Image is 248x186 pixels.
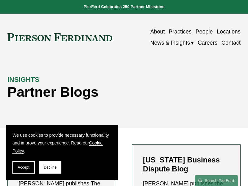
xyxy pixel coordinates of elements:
a: Practices [169,26,192,37]
h1: Partner Blogs [7,84,182,100]
span: News & Insights [150,38,190,48]
strong: INSIGHTS [7,76,39,83]
a: folder dropdown [150,37,194,48]
a: Cookie Policy [12,140,103,153]
h2: [US_STATE] Business Dispute Blog [143,156,229,173]
section: Cookie banner [6,125,118,180]
a: Search this site [195,175,238,186]
button: Decline [39,161,61,174]
a: Contact [221,37,241,48]
span: Decline [44,165,57,170]
a: Careers [198,37,218,48]
a: People [196,26,213,37]
a: About [150,26,165,37]
span: Accept [18,165,29,170]
a: Locations [217,26,241,37]
button: Accept [12,161,35,174]
p: We use cookies to provide necessary functionality and improve your experience. Read our . [12,131,112,155]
